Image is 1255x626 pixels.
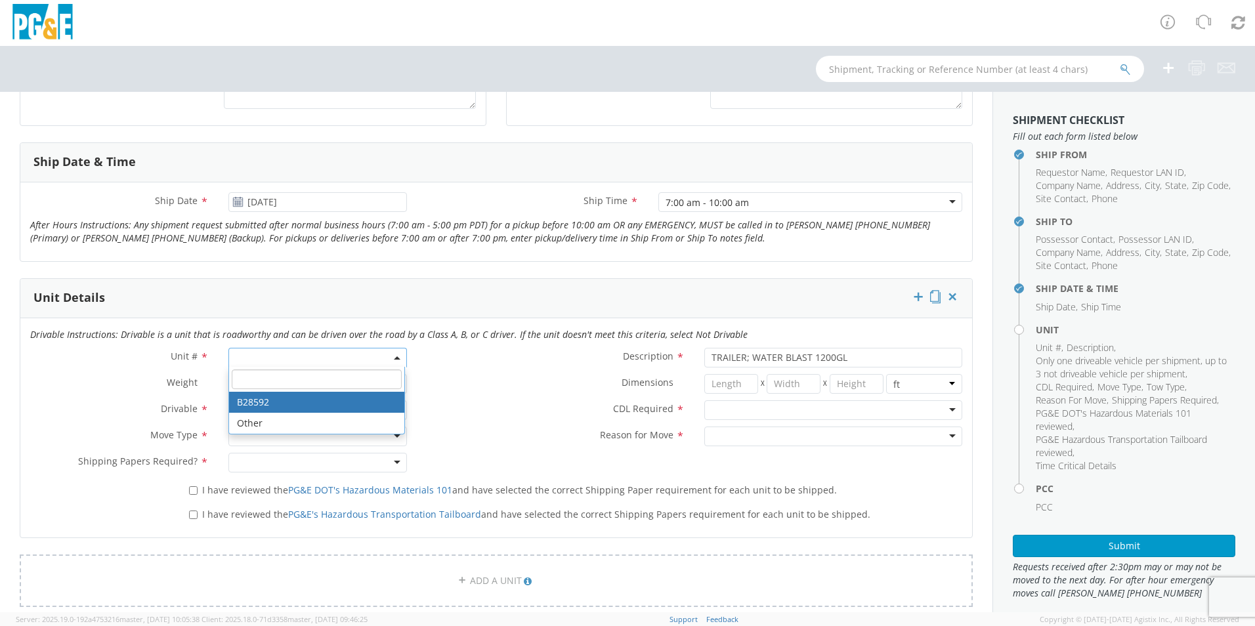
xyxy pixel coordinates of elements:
span: Time Critical Details [1036,459,1117,472]
span: Move Type [150,428,198,441]
span: Copyright © [DATE]-[DATE] Agistix Inc., All Rights Reserved [1040,614,1239,625]
li: , [1036,394,1109,407]
li: , [1036,381,1094,394]
span: Site Contact [1036,192,1086,205]
span: Unit # [171,350,198,362]
i: After Hours Instructions: Any shipment request submitted after normal business hours (7:00 am - 5... [30,219,930,244]
li: B28592 [229,392,404,413]
button: Submit [1013,535,1235,557]
input: I have reviewed thePG&E DOT's Hazardous Materials 101and have selected the correct Shipping Paper... [189,486,198,495]
span: master, [DATE] 10:05:38 [119,614,200,624]
li: , [1036,354,1232,381]
span: CDL Required [613,402,673,415]
span: Zip Code [1192,179,1229,192]
span: State [1165,179,1187,192]
li: , [1097,381,1143,394]
li: , [1036,166,1107,179]
li: , [1036,259,1088,272]
li: , [1067,341,1116,354]
strong: Shipment Checklist [1013,113,1124,127]
input: Length [704,374,758,394]
span: Zip Code [1192,246,1229,259]
span: Tow Type [1147,381,1185,393]
span: I have reviewed the and have selected the correct Shipping Papers requirement for each unit to be... [202,508,870,520]
input: Width [767,374,820,394]
li: , [1036,301,1078,314]
li: , [1165,179,1189,192]
li: , [1118,233,1194,246]
span: Reason for Move [600,428,673,441]
li: , [1192,179,1231,192]
span: Address [1106,179,1139,192]
li: , [1145,246,1162,259]
span: Ship Time [584,194,627,207]
h4: Ship To [1036,217,1235,226]
span: Phone [1092,192,1118,205]
h3: Unit Details [33,291,105,304]
span: master, [DATE] 09:46:25 [287,614,368,624]
span: Site Contact [1036,259,1086,272]
li: , [1106,246,1141,259]
input: Shipment, Tracking or Reference Number (at least 4 chars) [816,56,1144,82]
li: , [1106,179,1141,192]
li: , [1111,166,1186,179]
span: Unit # [1036,341,1061,354]
span: Company Name [1036,179,1101,192]
span: State [1165,246,1187,259]
span: Description [623,350,673,362]
span: Company Name [1036,246,1101,259]
span: Move Type [1097,381,1141,393]
span: I have reviewed the and have selected the correct Shipping Paper requirement for each unit to be ... [202,484,837,496]
li: , [1112,394,1219,407]
a: PG&E's Hazardous Transportation Tailboard [288,508,481,520]
li: , [1192,246,1231,259]
span: Description [1067,341,1114,354]
h4: Ship Date & Time [1036,283,1235,293]
li: , [1036,192,1088,205]
span: CDL Required [1036,381,1092,393]
span: Fill out each form listed below [1013,130,1235,143]
li: , [1036,433,1232,459]
a: PG&E DOT's Hazardous Materials 101 [288,484,452,496]
span: Dimensions [622,376,673,388]
h4: Unit [1036,325,1235,335]
span: Shipping Papers Required? [78,455,198,467]
span: Weight [167,376,198,388]
span: Possessor LAN ID [1118,233,1192,245]
li: , [1036,341,1063,354]
span: Requests received after 2:30pm may or may not be moved to the next day. For after hour emergency ... [1013,560,1235,600]
a: ADD A UNIT [20,554,973,607]
li: , [1036,233,1115,246]
input: I have reviewed thePG&E's Hazardous Transportation Tailboardand have selected the correct Shippin... [189,511,198,519]
li: Other [229,413,404,434]
span: City [1145,246,1160,259]
span: X [820,374,830,394]
span: PG&E DOT's Hazardous Materials 101 reviewed [1036,407,1191,432]
li: , [1036,246,1103,259]
li: , [1036,179,1103,192]
span: Ship Date [1036,301,1076,313]
h4: Ship From [1036,150,1235,159]
span: Requestor LAN ID [1111,166,1184,178]
span: Shipping Papers Required [1112,394,1217,406]
span: X [758,374,767,394]
span: Phone [1092,259,1118,272]
h4: PCC [1036,484,1235,493]
div: 7:00 am - 10:00 am [666,196,749,209]
span: Reason For Move [1036,394,1107,406]
span: PCC [1036,501,1053,513]
li: , [1036,407,1232,433]
input: Height [830,374,883,394]
a: Support [670,614,698,624]
h3: Ship Date & Time [33,156,136,169]
img: pge-logo-06675f144f4cfa6a6814.png [10,4,75,43]
li: , [1147,381,1187,394]
span: City [1145,179,1160,192]
span: Only one driveable vehicle per shipment, up to 3 not driveable vehicle per shipment [1036,354,1227,380]
span: Requestor Name [1036,166,1105,178]
i: Drivable Instructions: Drivable is a unit that is roadworthy and can be driven over the road by a... [30,328,748,341]
span: Possessor Contact [1036,233,1113,245]
span: Ship Time [1081,301,1121,313]
span: Ship Date [155,194,198,207]
span: Address [1106,246,1139,259]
